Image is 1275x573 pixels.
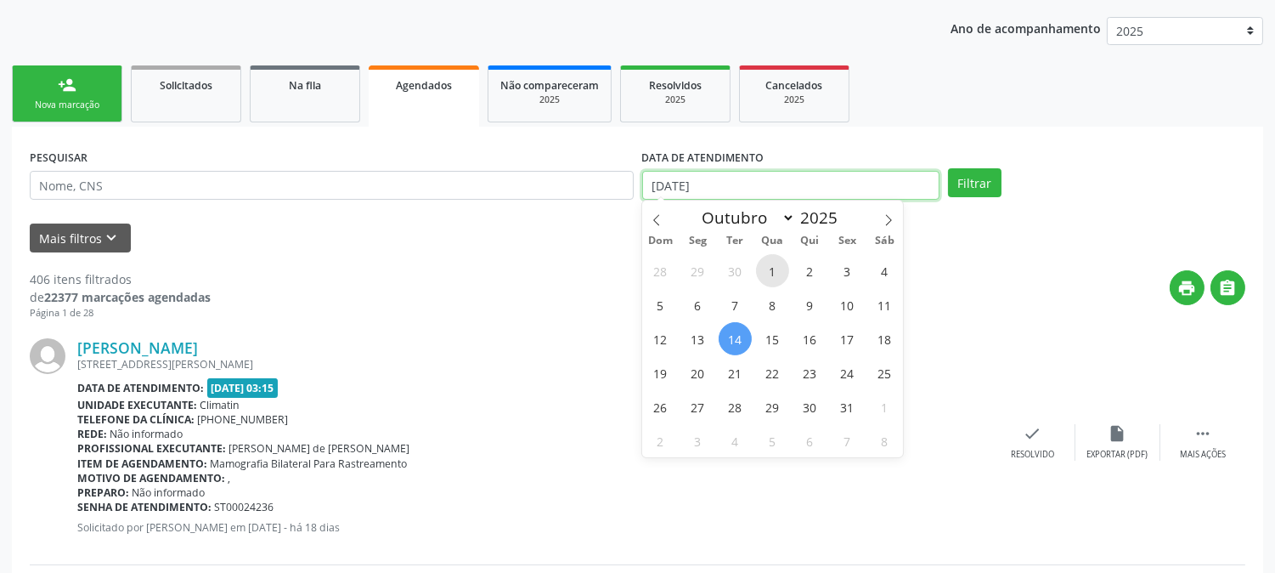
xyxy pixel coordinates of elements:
span: Setembro 28, 2025 [644,254,677,287]
b: Unidade executante: [77,398,197,412]
span: Novembro 2, 2025 [644,424,677,457]
span: Outubro 8, 2025 [756,288,789,321]
span: Novembro 7, 2025 [831,424,864,457]
span: [DATE] 03:15 [207,378,279,398]
span: Outubro 13, 2025 [681,322,714,355]
span: Novembro 6, 2025 [793,424,826,457]
span: Outubro 27, 2025 [681,390,714,423]
span: [PHONE_NUMBER] [198,412,289,427]
select: Month [694,206,796,230]
span: Outubro 23, 2025 [793,356,826,389]
span: Outubro 5, 2025 [644,288,677,321]
span: Solicitados [160,78,212,93]
p: Ano de acompanhamento [951,17,1101,38]
input: Year [795,207,851,229]
span: Outubro 31, 2025 [831,390,864,423]
span: Outubro 12, 2025 [644,322,677,355]
b: Preparo: [77,485,129,500]
span: Sex [828,235,866,247]
div: Página 1 de 28 [30,306,211,321]
i: check [1024,424,1042,443]
span: Seg [680,235,717,247]
div: person_add [58,76,76,94]
span: Outubro 26, 2025 [644,390,677,423]
span: Outubro 16, 2025 [793,322,826,355]
b: Profissional executante: [77,441,226,456]
div: 2025 [633,94,718,106]
span: Outubro 30, 2025 [793,390,826,423]
span: Novembro 4, 2025 [719,424,752,457]
a: [PERSON_NAME] [77,338,198,357]
span: Outubro 25, 2025 [868,356,901,389]
strong: 22377 marcações agendadas [44,289,211,305]
span: , [228,471,231,485]
div: 2025 [500,94,599,106]
button: print [1170,270,1204,305]
span: Outubro 24, 2025 [831,356,864,389]
input: Selecione um intervalo [642,171,939,200]
span: Novembro 8, 2025 [868,424,901,457]
span: [PERSON_NAME] de [PERSON_NAME] [229,441,410,456]
span: Outubro 29, 2025 [756,390,789,423]
span: Outubro 11, 2025 [868,288,901,321]
button:  [1210,270,1245,305]
span: Setembro 29, 2025 [681,254,714,287]
span: Sáb [866,235,903,247]
span: Agendados [396,78,452,93]
div: de [30,288,211,306]
span: Novembro 1, 2025 [868,390,901,423]
span: Outubro 10, 2025 [831,288,864,321]
span: Outubro 4, 2025 [868,254,901,287]
span: Qua [754,235,792,247]
span: Qui [791,235,828,247]
span: Outubro 1, 2025 [756,254,789,287]
span: Outubro 18, 2025 [868,322,901,355]
div: [STREET_ADDRESS][PERSON_NAME] [77,357,990,372]
span: Outubro 6, 2025 [681,288,714,321]
img: img [30,338,65,374]
i:  [1219,279,1238,298]
div: Resolvido [1011,449,1054,461]
span: Não informado [110,427,183,441]
b: Item de agendamento: [77,457,207,471]
span: Outubro 3, 2025 [831,254,864,287]
button: Filtrar [948,168,1001,197]
label: DATA DE ATENDIMENTO [642,145,764,171]
div: Nova marcação [25,99,110,111]
div: 2025 [752,94,837,106]
button: Mais filtroskeyboard_arrow_down [30,224,131,253]
span: Setembro 30, 2025 [719,254,752,287]
span: Outubro 22, 2025 [756,356,789,389]
b: Motivo de agendamento: [77,471,225,485]
i:  [1193,424,1212,443]
div: 406 itens filtrados [30,270,211,288]
span: Outubro 15, 2025 [756,322,789,355]
span: Novembro 3, 2025 [681,424,714,457]
span: Resolvidos [649,78,702,93]
span: Outubro 21, 2025 [719,356,752,389]
span: Outubro 7, 2025 [719,288,752,321]
span: Novembro 5, 2025 [756,424,789,457]
i: keyboard_arrow_down [103,229,121,247]
span: Outubro 20, 2025 [681,356,714,389]
span: Não compareceram [500,78,599,93]
i: print [1178,279,1197,298]
b: Rede: [77,427,107,441]
label: PESQUISAR [30,145,87,171]
b: Senha de atendimento: [77,500,212,514]
span: Na fila [289,78,321,93]
span: Mamografia Bilateral Para Rastreamento [211,457,408,471]
div: Exportar (PDF) [1087,449,1148,461]
span: Climatin [200,398,240,412]
div: Mais ações [1180,449,1226,461]
span: Ter [717,235,754,247]
span: Outubro 14, 2025 [719,322,752,355]
span: ST00024236 [215,500,274,514]
b: Telefone da clínica: [77,412,195,427]
b: Data de atendimento: [77,381,204,395]
span: Outubro 28, 2025 [719,390,752,423]
i: insert_drive_file [1109,424,1127,443]
input: Nome, CNS [30,171,634,200]
span: Outubro 2, 2025 [793,254,826,287]
span: Outubro 17, 2025 [831,322,864,355]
